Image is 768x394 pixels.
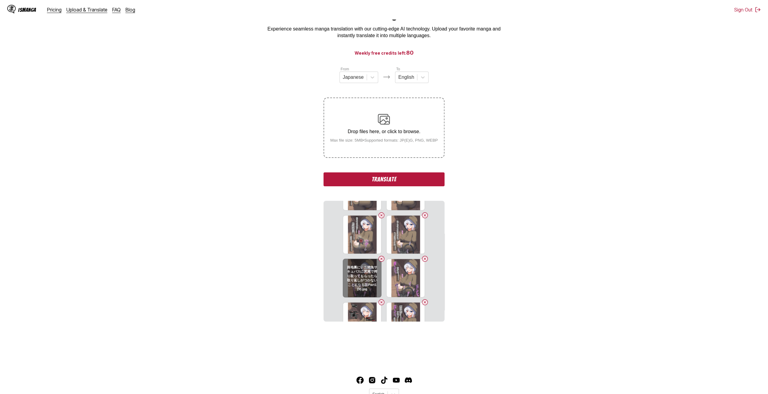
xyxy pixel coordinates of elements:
img: IsManga TikTok [381,376,388,384]
a: Upload & Translate [66,7,107,13]
label: From [341,67,349,71]
a: IsManga LogoIsManga [7,5,47,14]
img: IsManga Instagram [368,376,376,384]
a: Blog [126,7,135,13]
button: Sign Out [734,7,761,13]
button: Delete image [421,212,429,219]
img: IsManga Facebook [356,376,364,384]
button: Delete image [421,299,429,306]
button: Delete image [378,255,385,262]
a: Discord [405,376,412,384]
img: IsManga Logo [7,5,16,13]
a: Youtube [393,376,400,384]
span: 80 [406,50,414,56]
h3: Weekly free credits left: [14,49,754,56]
img: IsManga Discord [405,376,412,384]
a: Instagram [368,376,376,384]
img: Sign out [755,7,761,13]
h6: 路地裏にいた雑魚サキュバスに尻尾で搾り取ってもらったら取り返しがつかないことになる話Part1 (9).jpg [347,265,378,291]
a: FAQ [112,7,121,13]
label: To [396,67,400,71]
button: Translate [323,172,444,186]
a: Facebook [356,376,364,384]
p: Drop files here, or click to browse. [325,129,443,134]
small: Max file size: 5MB • Supported formats: JP(E)G, PNG, WEBP [325,138,443,143]
img: IsManga YouTube [393,376,400,384]
button: Delete image [378,212,385,219]
p: Experience seamless manga translation with our cutting-edge AI technology. Upload your favorite m... [263,26,505,39]
a: TikTok [381,376,388,384]
div: IsManga [18,7,36,13]
button: Delete image [378,299,385,306]
img: Languages icon [383,73,390,81]
button: Delete image [421,255,429,262]
a: Pricing [47,7,62,13]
